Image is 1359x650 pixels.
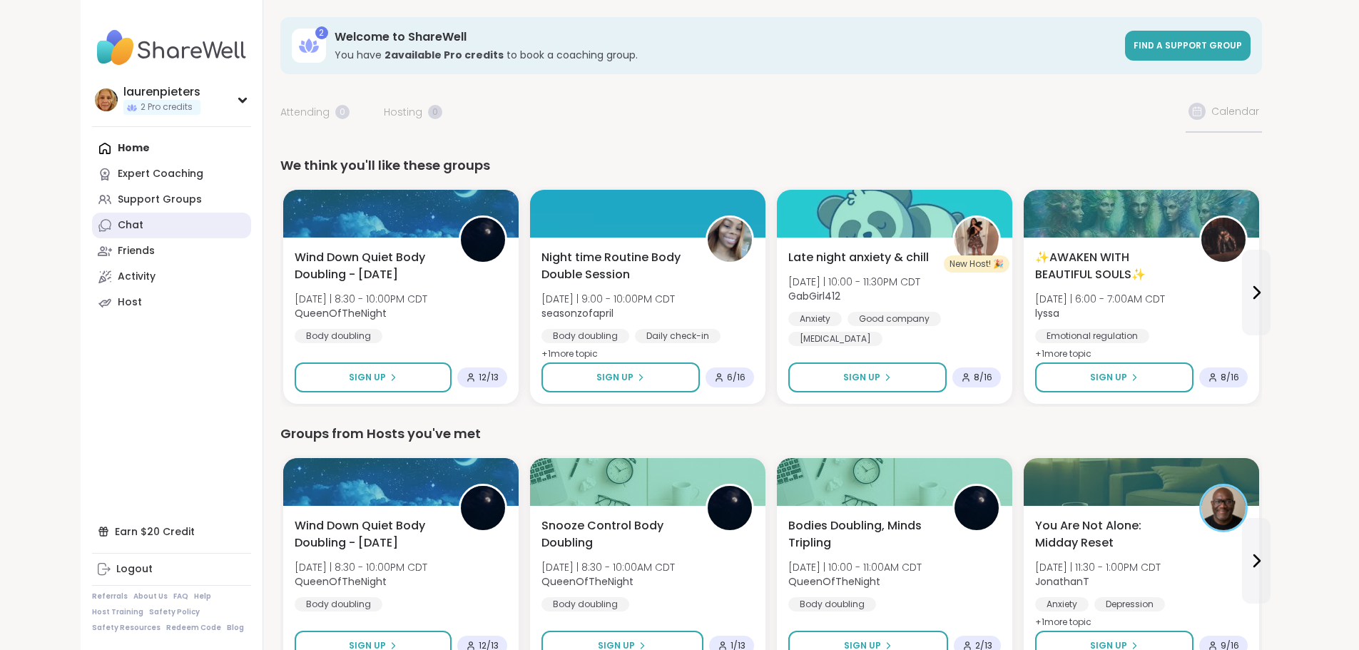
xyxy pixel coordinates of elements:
[92,23,251,73] img: ShareWell Nav Logo
[788,597,876,611] div: Body doubling
[955,218,999,262] img: GabGirl412
[295,574,387,589] b: QueenOfTheNight
[1035,362,1193,392] button: Sign Up
[727,372,745,383] span: 6 / 16
[1035,329,1149,343] div: Emotional regulation
[92,591,128,601] a: Referrals
[1035,560,1161,574] span: [DATE] | 11:30 - 1:00PM CDT
[118,244,155,258] div: Friends
[461,486,505,530] img: QueenOfTheNight
[295,306,387,320] b: QueenOfTheNight
[295,597,382,611] div: Body doubling
[118,193,202,207] div: Support Groups
[541,517,690,552] span: Snooze Control Body Doubling
[788,517,937,552] span: Bodies Doubling, Minds Tripling
[541,292,675,306] span: [DATE] | 9:00 - 10:00PM CDT
[92,264,251,290] a: Activity
[95,88,118,111] img: laurenpieters
[118,167,203,181] div: Expert Coaching
[335,29,1116,45] h3: Welcome to ShareWell
[1201,218,1246,262] img: lyssa
[944,255,1009,273] div: New Host! 🎉
[541,597,629,611] div: Body doubling
[92,238,251,264] a: Friends
[1094,597,1165,611] div: Depression
[1201,486,1246,530] img: JonathanT
[788,362,947,392] button: Sign Up
[955,486,999,530] img: QueenOfTheNight
[788,574,880,589] b: QueenOfTheNight
[315,26,328,39] div: 2
[141,101,193,113] span: 2 Pro credits
[541,560,675,574] span: [DATE] | 8:30 - 10:00AM CDT
[1035,517,1184,552] span: You Are Not Alone: Midday Reset
[280,424,1262,444] div: Groups from Hosts you've met
[92,213,251,238] a: Chat
[295,292,427,306] span: [DATE] | 8:30 - 10:00PM CDT
[541,574,633,589] b: QueenOfTheNight
[92,161,251,187] a: Expert Coaching
[295,560,427,574] span: [DATE] | 8:30 - 10:00PM CDT
[116,562,153,577] div: Logout
[788,275,920,289] span: [DATE] | 10:00 - 11:30PM CDT
[541,306,614,320] b: seasonzofapril
[788,289,840,303] b: GabGirl412
[461,218,505,262] img: QueenOfTheNight
[541,362,700,392] button: Sign Up
[194,591,211,601] a: Help
[1035,574,1089,589] b: JonathanT
[848,312,941,326] div: Good company
[295,249,443,283] span: Wind Down Quiet Body Doubling - [DATE]
[708,218,752,262] img: seasonzofapril
[133,591,168,601] a: About Us
[173,591,188,601] a: FAQ
[123,84,200,100] div: laurenpieters
[1090,371,1127,384] span: Sign Up
[788,560,922,574] span: [DATE] | 10:00 - 11:00AM CDT
[92,519,251,544] div: Earn $20 Credit
[227,623,244,633] a: Blog
[385,48,504,62] b: 2 available Pro credit s
[295,362,452,392] button: Sign Up
[974,372,992,383] span: 8 / 16
[149,607,200,617] a: Safety Policy
[635,329,721,343] div: Daily check-in
[92,557,251,582] a: Logout
[280,156,1262,176] div: We think you'll like these groups
[118,295,142,310] div: Host
[788,332,882,346] div: [MEDICAL_DATA]
[1125,31,1251,61] a: Find a support group
[349,371,386,384] span: Sign Up
[843,371,880,384] span: Sign Up
[166,623,221,633] a: Redeem Code
[118,270,156,284] div: Activity
[92,290,251,315] a: Host
[1035,597,1089,611] div: Anxiety
[596,371,633,384] span: Sign Up
[708,486,752,530] img: QueenOfTheNight
[541,249,690,283] span: Night time Routine Body Double Session
[788,312,842,326] div: Anxiety
[1221,372,1239,383] span: 8 / 16
[1035,249,1184,283] span: ✨AWAKEN WITH BEAUTIFUL SOULS✨
[92,187,251,213] a: Support Groups
[92,607,143,617] a: Host Training
[788,249,929,266] span: Late night anxiety & chill
[541,329,629,343] div: Body doubling
[335,48,1116,62] h3: You have to book a coaching group.
[92,623,161,633] a: Safety Resources
[295,329,382,343] div: Body doubling
[479,372,499,383] span: 12 / 13
[295,517,443,552] span: Wind Down Quiet Body Doubling - [DATE]
[1035,306,1059,320] b: lyssa
[1035,292,1165,306] span: [DATE] | 6:00 - 7:00AM CDT
[1134,39,1242,51] span: Find a support group
[118,218,143,233] div: Chat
